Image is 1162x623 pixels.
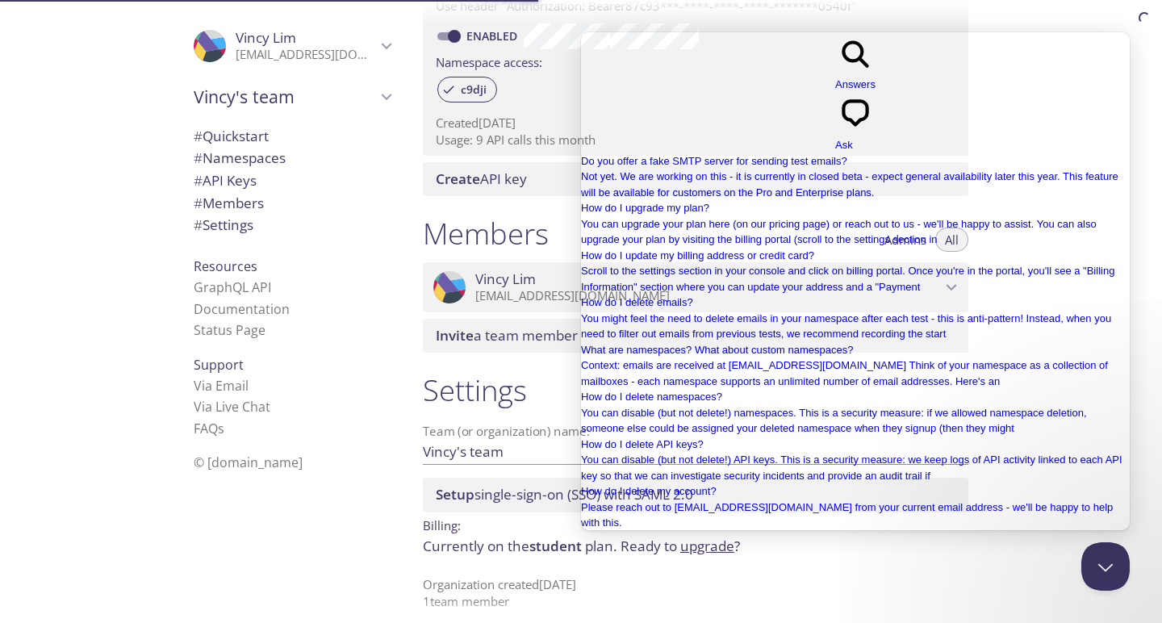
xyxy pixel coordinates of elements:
[181,214,403,236] div: Team Settings
[218,420,224,437] span: s
[581,32,1130,530] iframe: Help Scout Beacon - Live Chat, Contact Form, and Knowledge Base
[423,536,968,557] p: Currently on the plan.
[181,125,403,148] div: Quickstart
[181,169,403,192] div: API Keys
[194,215,203,234] span: #
[529,537,582,555] span: student
[194,321,265,339] a: Status Page
[194,148,286,167] span: Namespaces
[436,326,474,345] span: Invite
[423,162,968,196] div: Create API Key
[194,278,271,296] a: GraphQL API
[194,194,203,212] span: #
[423,478,968,512] div: Setup SSO
[423,425,591,437] label: Team (or organization) name:
[437,77,497,102] div: c9dji
[181,76,403,118] div: Vincy's team
[194,171,257,190] span: API Keys
[181,192,403,215] div: Members
[194,127,203,145] span: #
[194,356,244,374] span: Support
[194,300,290,318] a: Documentation
[194,398,270,416] a: Via Live Chat
[181,147,403,169] div: Namespaces
[423,576,968,611] p: Organization created [DATE] 1 team member
[436,485,474,504] span: Setup
[423,262,968,312] div: Vincy Lim
[464,28,524,44] a: Enabled
[423,512,968,536] p: Billing:
[436,169,527,188] span: API key
[1081,542,1130,591] iframe: Help Scout Beacon - Close
[194,127,269,145] span: Quickstart
[236,28,296,47] span: Vincy Lim
[194,86,376,108] span: Vincy's team
[451,82,496,97] span: c9dji
[423,215,549,252] h1: Members
[194,420,224,437] a: FAQ
[194,377,249,395] a: Via Email
[436,169,480,188] span: Create
[236,47,376,63] p: [EMAIL_ADDRESS][DOMAIN_NAME]
[423,319,968,353] div: Invite a team member
[181,19,403,73] div: Vincy Lim
[436,115,955,132] p: Created [DATE]
[194,148,203,167] span: #
[475,288,941,304] p: [EMAIL_ADDRESS][DOMAIN_NAME]
[423,372,968,408] h1: Settings
[436,132,955,148] p: Usage: 9 API calls this month
[194,171,203,190] span: #
[436,485,693,504] span: single-sign-on (SSO) with SAML 2.0
[621,537,740,555] span: Ready to ?
[194,257,257,275] span: Resources
[436,326,578,345] span: a team member
[475,270,536,288] span: Vincy Lim
[680,537,734,555] a: upgrade
[194,215,253,234] span: Settings
[194,194,264,212] span: Members
[436,49,542,73] label: Namespace access:
[194,454,303,471] span: © [DOMAIN_NAME]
